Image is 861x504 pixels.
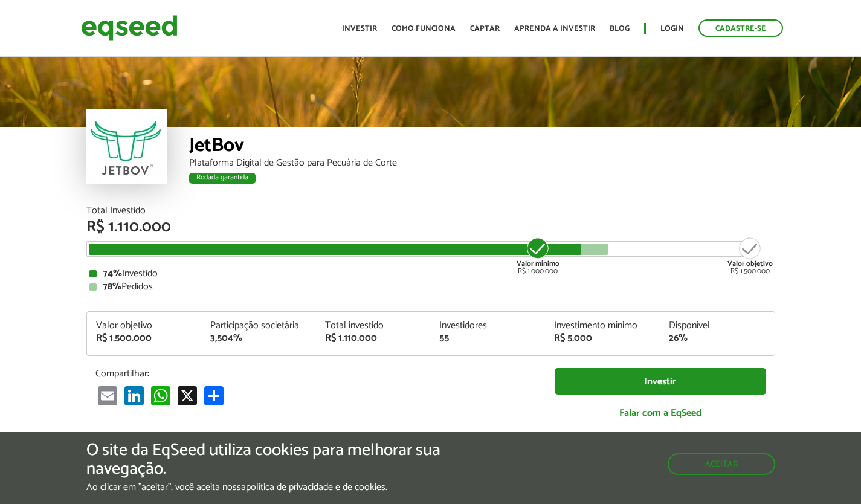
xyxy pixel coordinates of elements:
div: Rodada garantida [189,173,256,184]
div: Total Investido [86,206,775,216]
div: Total investido [325,321,422,331]
a: Login [660,25,684,33]
a: Como funciona [392,25,456,33]
strong: 78% [103,279,121,295]
div: R$ 1.000.000 [515,236,561,275]
a: X [175,386,199,405]
div: 26% [669,334,766,343]
a: Share [202,386,226,405]
div: R$ 1.500.000 [727,236,773,275]
div: Investimento mínimo [554,321,651,331]
div: Pedidos [89,282,772,292]
div: R$ 1.110.000 [86,219,775,235]
a: Blog [610,25,630,33]
strong: Valor mínimo [517,258,559,270]
strong: Valor objetivo [727,258,773,270]
div: Valor objetivo [96,321,193,331]
a: Email [95,386,120,405]
img: EqSeed [81,12,178,44]
div: Investidores [439,321,536,331]
h5: O site da EqSeed utiliza cookies para melhorar sua navegação. [86,441,500,479]
div: R$ 1.500.000 [96,334,193,343]
div: Disponível [669,321,766,331]
div: R$ 1.110.000 [325,334,422,343]
p: Ao clicar em "aceitar", você aceita nossa . [86,482,500,493]
a: Cadastre-se [698,19,783,37]
a: WhatsApp [149,386,173,405]
div: 3,504% [210,334,307,343]
p: Compartilhar: [95,368,537,380]
strong: 74% [103,265,122,282]
a: política de privacidade e de cookies [246,483,385,493]
div: Investido [89,269,772,279]
div: Plataforma Digital de Gestão para Pecuária de Corte [189,158,775,168]
div: R$ 5.000 [554,334,651,343]
a: Captar [470,25,500,33]
button: Aceitar [668,453,775,475]
a: LinkedIn [122,386,146,405]
a: Investir [342,25,377,33]
div: Participação societária [210,321,307,331]
a: Aprenda a investir [514,25,595,33]
a: Falar com a EqSeed [555,401,766,425]
div: 55 [439,334,536,343]
div: JetBov [189,136,775,158]
a: Investir [555,368,766,395]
